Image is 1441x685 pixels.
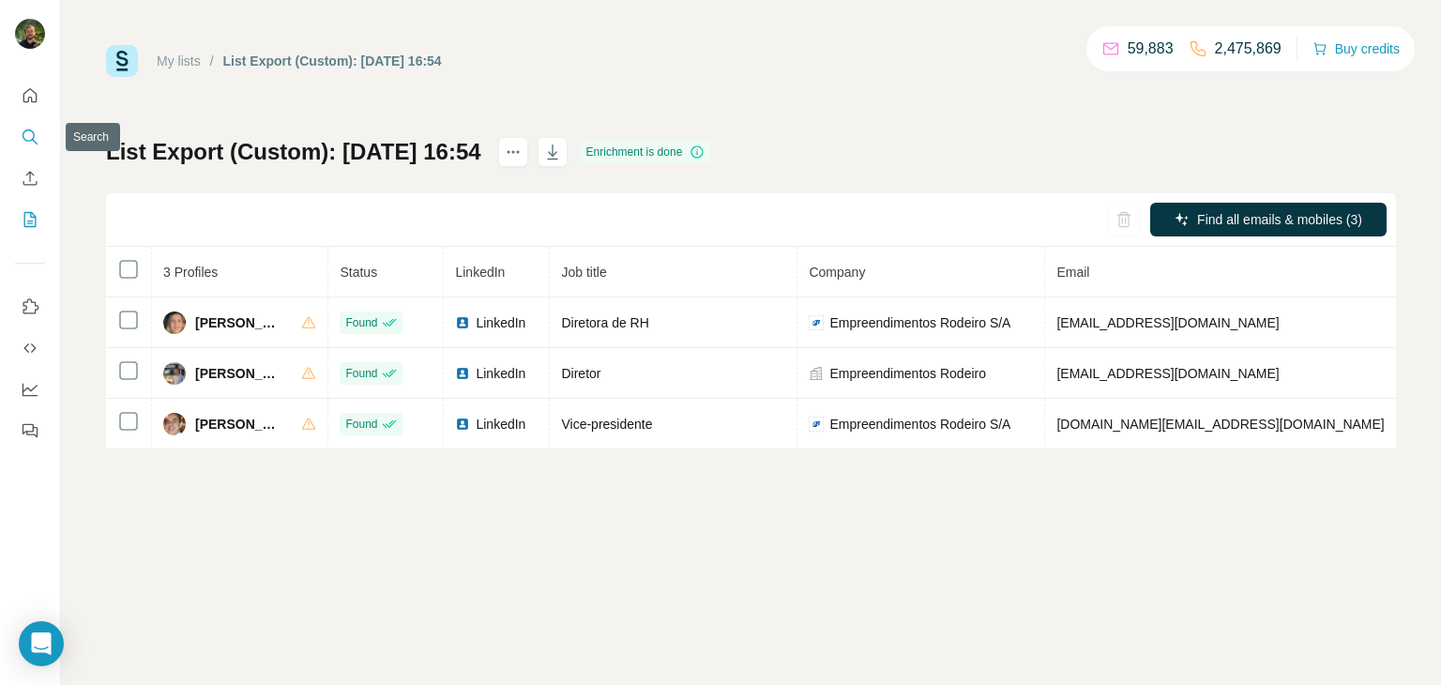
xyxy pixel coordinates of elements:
span: [PERSON_NAME] [195,364,282,383]
img: LinkedIn logo [455,417,470,432]
span: [DOMAIN_NAME][EMAIL_ADDRESS][DOMAIN_NAME] [1056,417,1384,432]
span: 3 Profiles [163,265,218,280]
span: Status [340,265,377,280]
span: Email [1056,265,1089,280]
span: [EMAIL_ADDRESS][DOMAIN_NAME] [1056,366,1279,381]
span: Found [345,416,377,433]
img: LinkedIn logo [455,366,470,381]
span: Diretor [561,366,600,381]
span: Empreendimentos Rodeiro [829,364,986,383]
span: Found [345,314,377,331]
h1: List Export (Custom): [DATE] 16:54 [106,137,481,167]
img: company-logo [809,315,824,330]
span: LinkedIn [476,313,525,332]
div: Open Intercom Messenger [19,621,64,666]
span: Vice-presidente [561,417,652,432]
span: Find all emails & mobiles (3) [1197,210,1362,229]
span: Diretora de RH [561,315,648,330]
button: Use Surfe API [15,331,45,365]
button: Enrich CSV [15,161,45,195]
div: List Export (Custom): [DATE] 16:54 [223,52,442,70]
img: Avatar [163,413,186,435]
span: Job title [561,265,606,280]
button: Feedback [15,414,45,448]
li: / [210,52,214,70]
p: 59,883 [1128,38,1174,60]
img: LinkedIn logo [455,315,470,330]
span: Company [809,265,865,280]
img: Avatar [15,19,45,49]
p: 2,475,869 [1215,38,1282,60]
span: [PERSON_NAME] [195,415,282,434]
span: LinkedIn [476,415,525,434]
span: Found [345,365,377,382]
span: Empreendimentos Rodeiro S/A [829,415,1010,434]
button: Buy credits [1312,36,1400,62]
span: LinkedIn [476,364,525,383]
button: actions [498,137,528,167]
span: Empreendimentos Rodeiro S/A [829,313,1010,332]
button: Search [15,120,45,154]
span: LinkedIn [455,265,505,280]
img: Avatar [163,362,186,385]
button: Use Surfe on LinkedIn [15,290,45,324]
div: Enrichment is done [581,141,711,163]
button: My lists [15,203,45,236]
button: Find all emails & mobiles (3) [1150,203,1387,236]
img: Surfe Logo [106,45,138,77]
button: Dashboard [15,373,45,406]
span: [EMAIL_ADDRESS][DOMAIN_NAME] [1056,315,1279,330]
img: company-logo [809,417,824,432]
button: Quick start [15,79,45,113]
a: My lists [157,53,201,68]
span: [PERSON_NAME] [195,313,282,332]
img: Avatar [163,312,186,334]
